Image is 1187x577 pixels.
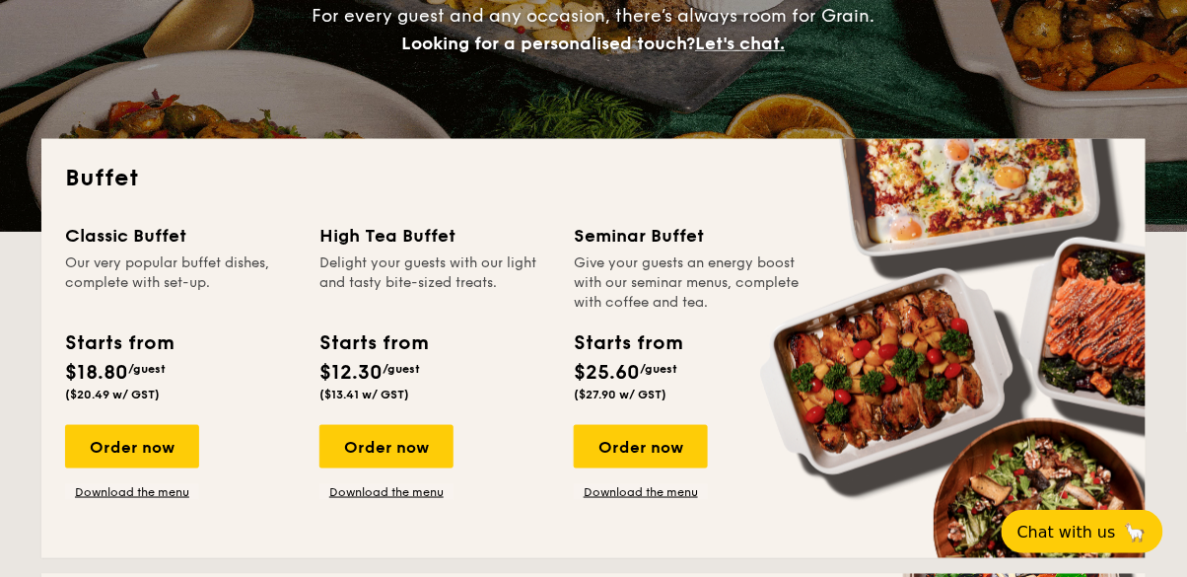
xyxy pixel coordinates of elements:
span: $18.80 [65,361,128,385]
span: ($27.90 w/ GST) [574,388,666,401]
a: Download the menu [65,484,199,500]
div: Classic Buffet [65,222,296,250]
div: High Tea Buffet [319,222,550,250]
span: $25.60 [574,361,640,385]
div: Our very popular buffet dishes, complete with set-up. [65,253,296,313]
div: Starts from [574,328,681,358]
span: ($20.49 w/ GST) [65,388,160,401]
button: Chat with us🦙 [1002,510,1163,553]
a: Download the menu [319,484,454,500]
h2: Buffet [65,163,1122,194]
span: Let's chat. [696,33,786,54]
a: Download the menu [574,484,708,500]
div: Starts from [319,328,427,358]
div: Delight your guests with our light and tasty bite-sized treats. [319,253,550,313]
span: /guest [128,362,166,376]
span: ($13.41 w/ GST) [319,388,409,401]
span: Chat with us [1017,523,1116,541]
span: /guest [640,362,677,376]
div: Starts from [65,328,173,358]
div: Seminar Buffet [574,222,804,250]
div: Order now [65,425,199,469]
span: /guest [383,362,420,376]
span: Looking for a personalised touch? [402,33,696,54]
div: Order now [319,425,454,469]
span: $12.30 [319,361,383,385]
div: Give your guests an energy boost with our seminar menus, complete with coffee and tea. [574,253,804,313]
span: 🦙 [1124,521,1148,543]
div: Order now [574,425,708,469]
